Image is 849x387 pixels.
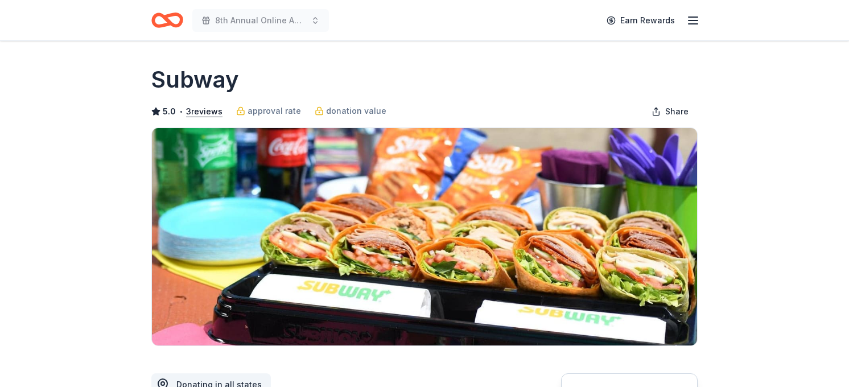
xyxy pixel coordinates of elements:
button: Share [642,100,698,123]
span: 8th Annual Online Auction [215,14,306,27]
span: 5.0 [163,105,176,118]
a: approval rate [236,104,301,118]
img: Image for Subway [152,128,697,345]
button: 8th Annual Online Auction [192,9,329,32]
a: Earn Rewards [600,10,682,31]
span: Share [665,105,689,118]
span: donation value [326,104,386,118]
span: • [179,107,183,116]
a: Home [151,7,183,34]
a: donation value [315,104,386,118]
span: approval rate [248,104,301,118]
h1: Subway [151,64,239,96]
button: 3reviews [186,105,222,118]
